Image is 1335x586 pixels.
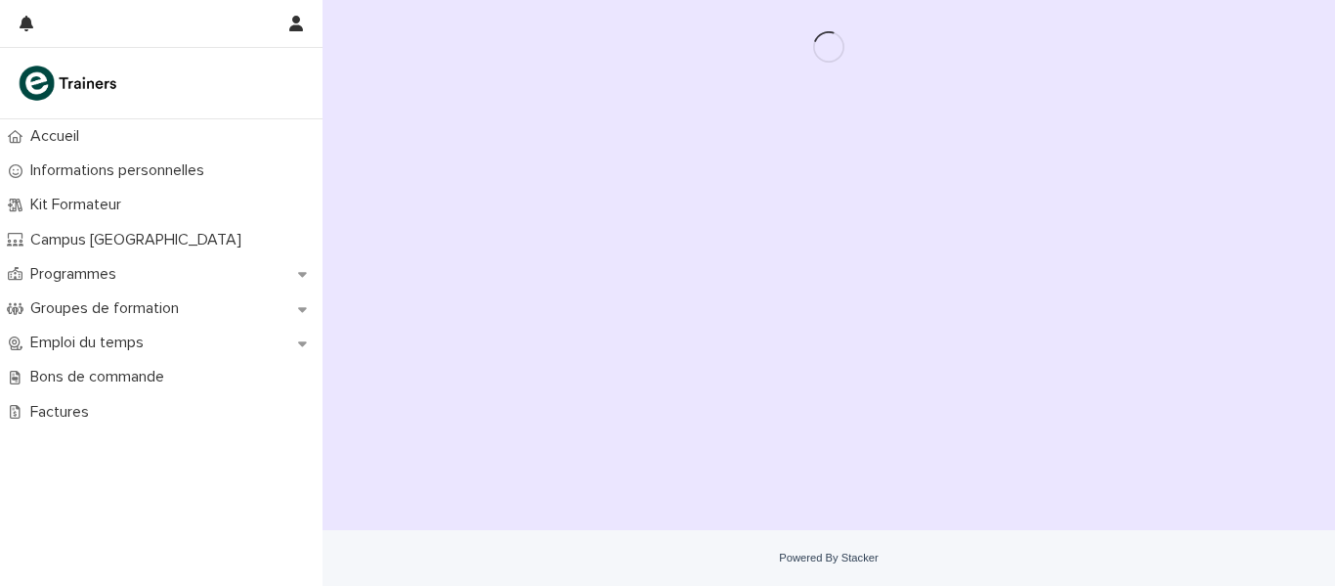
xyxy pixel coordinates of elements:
p: Campus [GEOGRAPHIC_DATA] [22,231,257,249]
p: Kit Formateur [22,196,137,214]
p: Factures [22,403,105,422]
p: Accueil [22,127,95,146]
p: Informations personnelles [22,161,220,180]
p: Groupes de formation [22,299,194,318]
p: Emploi du temps [22,334,159,352]
p: Bons de commande [22,368,180,386]
a: Powered By Stacker [779,552,878,563]
p: Programmes [22,265,132,284]
img: K0CqGN7SDeD6s4JG8KQk [16,64,123,103]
